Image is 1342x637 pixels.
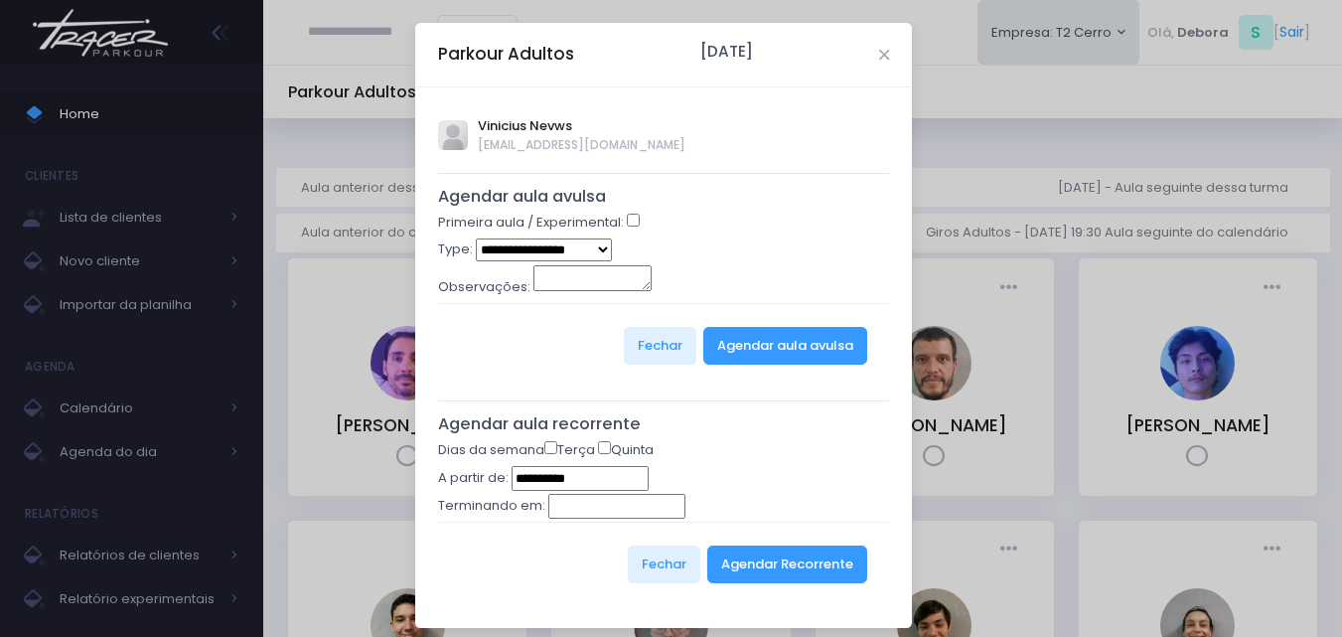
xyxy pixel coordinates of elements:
label: Quinta [598,440,654,460]
form: Dias da semana [438,440,890,606]
h5: Agendar aula avulsa [438,187,890,207]
button: Agendar aula avulsa [703,327,867,365]
span: Vinicius Nevws [478,116,685,136]
label: A partir de: [438,468,509,488]
h5: Agendar aula recorrente [438,414,890,434]
label: Observações: [438,277,530,297]
button: Fechar [628,546,700,583]
input: Quinta [598,441,611,454]
span: [EMAIL_ADDRESS][DOMAIN_NAME] [478,136,685,154]
button: Close [879,50,889,60]
button: Fechar [624,327,696,365]
h5: Parkour Adultos [438,42,574,67]
label: Terça [544,440,595,460]
label: Terminando em: [438,496,545,516]
h6: [DATE] [700,43,753,61]
label: Primeira aula / Experimental: [438,213,624,233]
label: Type: [438,239,473,259]
button: Agendar Recorrente [707,546,867,583]
input: Terça [544,441,557,454]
